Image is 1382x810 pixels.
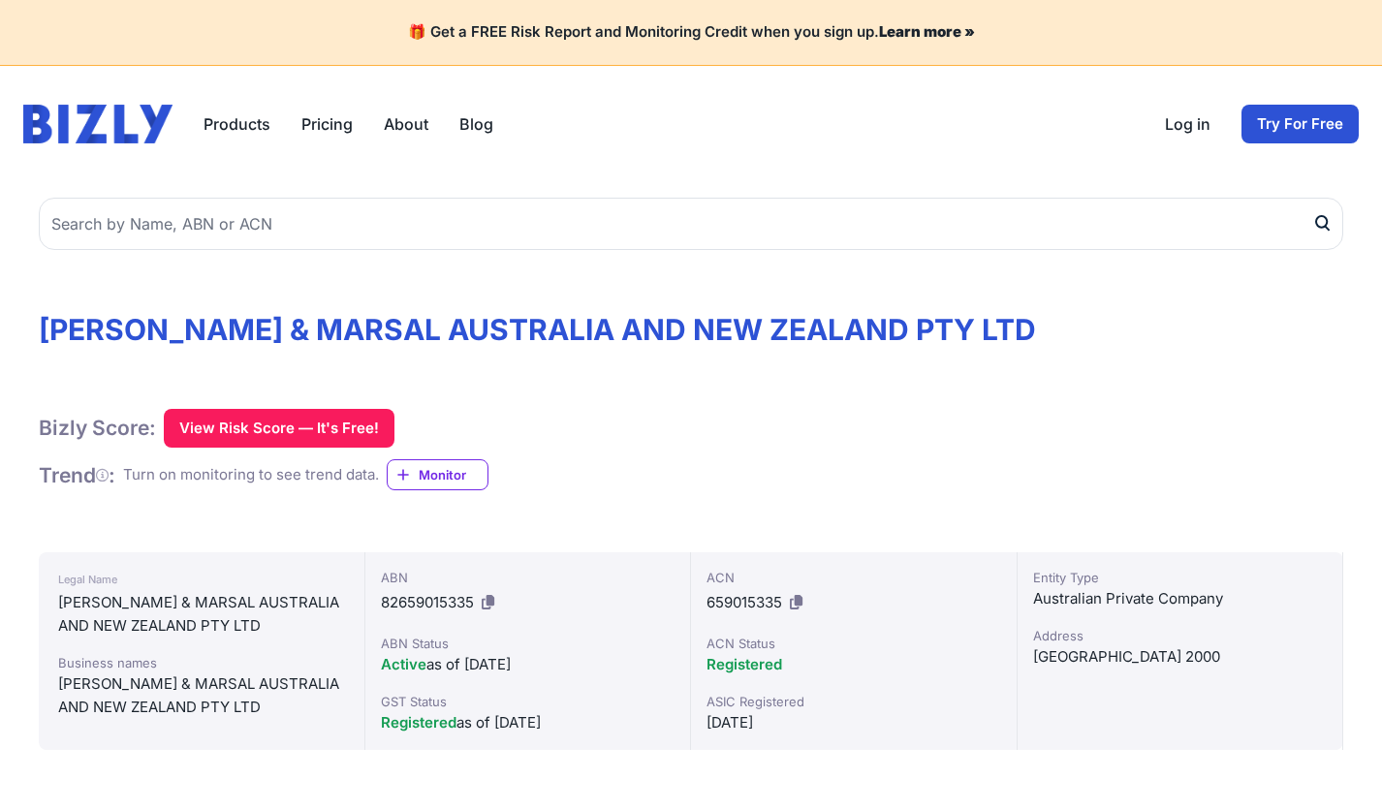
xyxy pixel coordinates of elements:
[707,568,1001,587] div: ACN
[387,459,488,490] a: Monitor
[204,112,270,136] button: Products
[381,593,474,611] span: 82659015335
[1033,587,1328,610] div: Australian Private Company
[707,593,782,611] span: 659015335
[381,653,675,676] div: as of [DATE]
[301,112,353,136] a: Pricing
[1165,112,1210,136] a: Log in
[381,711,675,734] div: as of [DATE]
[381,713,456,732] span: Registered
[58,568,345,591] div: Legal Name
[123,464,379,486] div: Turn on monitoring to see trend data.
[381,692,675,711] div: GST Status
[879,22,975,41] a: Learn more »
[381,634,675,653] div: ABN Status
[707,634,1001,653] div: ACN Status
[39,415,156,441] h1: Bizly Score:
[459,112,493,136] a: Blog
[58,672,345,719] div: [PERSON_NAME] & MARSAL AUSTRALIA AND NEW ZEALAND PTY LTD
[381,655,426,673] span: Active
[1033,645,1328,669] div: [GEOGRAPHIC_DATA] 2000
[707,655,782,673] span: Registered
[23,23,1359,42] h4: 🎁 Get a FREE Risk Report and Monitoring Credit when you sign up.
[58,591,345,638] div: [PERSON_NAME] & MARSAL AUSTRALIA AND NEW ZEALAND PTY LTD
[381,568,675,587] div: ABN
[384,112,428,136] a: About
[1033,626,1328,645] div: Address
[1033,568,1328,587] div: Entity Type
[164,409,394,448] button: View Risk Score — It's Free!
[707,711,1001,734] div: [DATE]
[39,312,1343,347] h1: [PERSON_NAME] & MARSAL AUSTRALIA AND NEW ZEALAND PTY LTD
[1241,105,1359,143] a: Try For Free
[419,465,487,484] span: Monitor
[39,462,115,488] h1: Trend :
[58,653,345,672] div: Business names
[39,198,1343,250] input: Search by Name, ABN or ACN
[707,692,1001,711] div: ASIC Registered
